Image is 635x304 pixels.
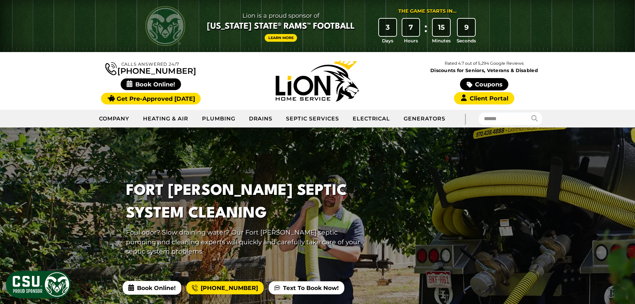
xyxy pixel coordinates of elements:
a: Septic Services [279,110,346,127]
span: Minutes [432,37,451,44]
span: Days [382,37,393,44]
img: CSU Sponsor Badge [5,270,72,299]
h1: Fort [PERSON_NAME] Septic System Cleaning [126,180,369,225]
a: Client Portal [454,92,514,104]
a: Learn More [265,34,297,42]
div: 15 [433,19,450,36]
div: The Game Starts in... [398,8,457,15]
div: : [422,19,429,44]
div: 3 [379,19,396,36]
div: 9 [458,19,475,36]
div: | [452,110,479,127]
div: 7 [402,19,420,36]
a: Electrical [346,110,397,127]
a: Company [92,110,137,127]
span: [US_STATE] State® Rams™ Football [207,21,355,32]
a: Heating & Air [136,110,195,127]
a: Plumbing [195,110,242,127]
a: Text To Book Now! [269,281,344,295]
a: Generators [397,110,452,127]
p: Foul odor? Slow draining water? Our Fort [PERSON_NAME] septic pumping and cleaning experts will q... [126,228,369,256]
span: Hours [404,37,418,44]
span: Book Online! [121,78,181,90]
img: Lion Home Service [276,61,359,101]
span: Lion is a proud sponsor of [207,10,355,21]
span: Book Online! [123,281,181,294]
a: [PHONE_NUMBER] [186,281,264,295]
a: Get Pre-Approved [DATE] [101,93,201,104]
a: Coupons [460,78,508,90]
span: Seconds [457,37,476,44]
a: [PHONE_NUMBER] [105,61,196,75]
img: CSU Rams logo [145,6,185,46]
a: Drains [242,110,280,127]
p: Rated 4.7 out of 5,294 Google Reviews [401,60,567,67]
span: Discounts for Seniors, Veterans & Disabled [402,68,566,73]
